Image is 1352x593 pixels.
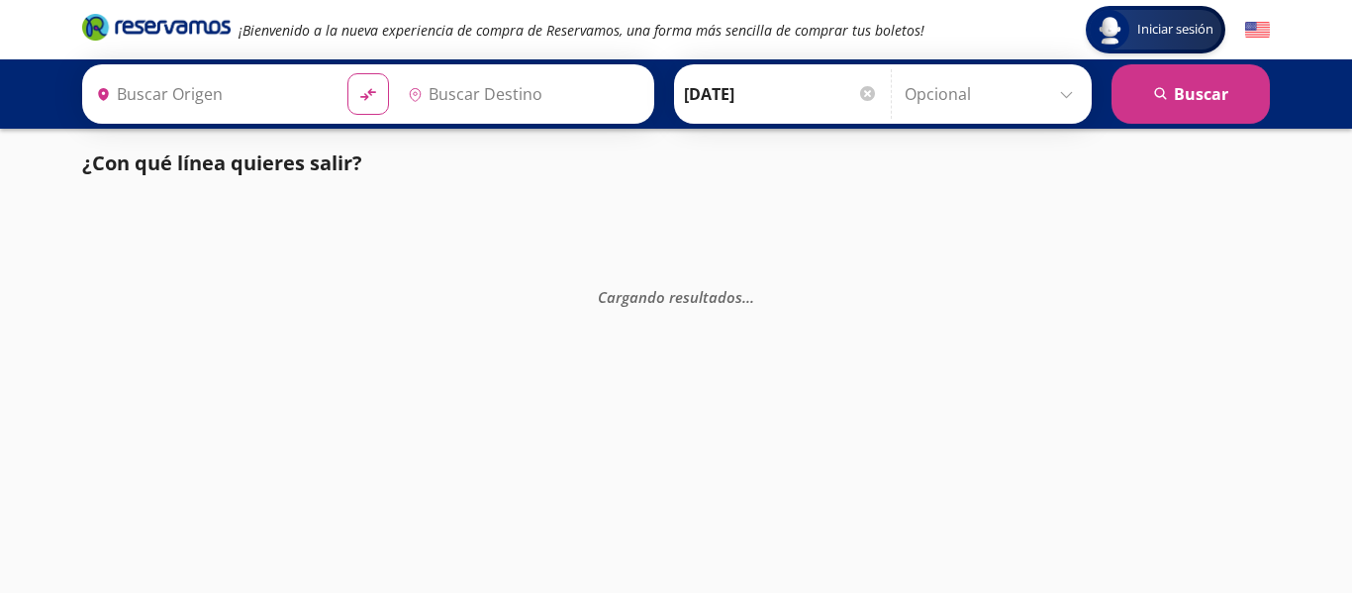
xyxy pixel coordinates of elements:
p: ¿Con qué línea quieres salir? [82,148,362,178]
span: Iniciar sesión [1129,20,1221,40]
span: . [750,286,754,306]
em: ¡Bienvenido a la nueva experiencia de compra de Reservamos, una forma más sencilla de comprar tus... [239,21,924,40]
i: Brand Logo [82,12,231,42]
a: Brand Logo [82,12,231,48]
em: Cargando resultados [598,286,754,306]
input: Buscar Destino [400,69,643,119]
button: English [1245,18,1270,43]
span: . [742,286,746,306]
input: Buscar Origen [88,69,332,119]
button: Buscar [1111,64,1270,124]
span: . [746,286,750,306]
input: Elegir Fecha [684,69,878,119]
input: Opcional [905,69,1082,119]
